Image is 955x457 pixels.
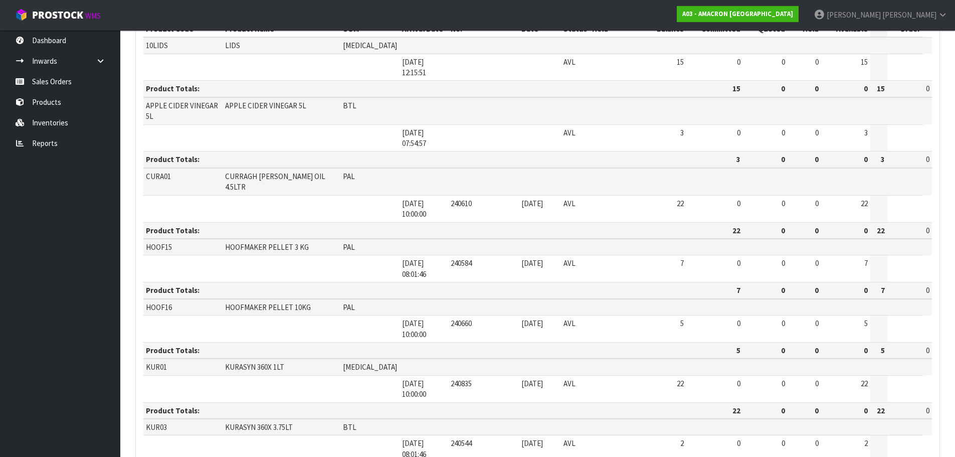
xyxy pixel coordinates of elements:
[225,172,325,192] span: CURRAGH [PERSON_NAME] OIL 4.5LTR
[864,438,868,448] span: 2
[815,406,819,415] strong: 0
[85,11,101,21] small: WMS
[737,258,740,268] span: 0
[563,379,576,388] span: AVL
[815,199,819,208] span: 0
[402,128,426,148] span: [DATE] 07:54:57
[225,101,306,110] span: APPLE CIDER VINEGAR 5L
[343,172,355,181] span: PAL
[864,84,868,93] strong: 0
[343,362,397,372] span: [MEDICAL_DATA]
[782,128,785,137] span: 0
[815,258,819,268] span: 0
[32,9,83,22] span: ProStock
[737,128,740,137] span: 0
[521,258,543,268] span: [DATE]
[732,406,740,415] strong: 22
[926,155,929,164] span: 0
[402,319,426,339] span: [DATE] 10:00:00
[737,57,740,67] span: 0
[861,379,868,388] span: 22
[343,41,397,50] span: [MEDICAL_DATA]
[451,379,472,388] span: 240835
[146,242,172,252] span: HOOF15
[682,10,793,18] strong: A03 - AMACRON [GEOGRAPHIC_DATA]
[680,128,684,137] span: 3
[563,57,576,67] span: AVL
[677,379,684,388] span: 22
[782,258,785,268] span: 0
[451,199,472,208] span: 240610
[864,406,868,415] strong: 0
[343,422,356,432] span: BTL
[781,406,785,415] strong: 0
[680,258,684,268] span: 7
[926,346,929,355] span: 0
[926,226,929,235] span: 0
[563,258,576,268] span: AVL
[877,84,885,93] strong: 15
[815,319,819,328] span: 0
[521,319,543,328] span: [DATE]
[782,438,785,448] span: 0
[146,226,200,235] strong: Product Totals:
[225,242,309,252] span: HOOFMAKER PELLET 3 KG
[563,438,576,448] span: AVL
[146,362,167,372] span: KUR01
[451,319,472,328] span: 240660
[864,155,868,164] strong: 0
[815,226,819,235] strong: 0
[563,128,576,137] span: AVL
[563,199,576,208] span: AVL
[225,362,284,372] span: KURASYN 360X 1LT
[827,10,881,20] span: [PERSON_NAME]
[402,57,426,77] span: [DATE] 12:15:51
[815,155,819,164] strong: 0
[146,172,171,181] span: CURA01
[781,285,785,295] strong: 0
[736,346,740,355] strong: 5
[15,9,28,21] img: cube-alt.png
[781,346,785,355] strong: 0
[343,242,355,252] span: PAL
[677,57,684,67] span: 15
[782,379,785,388] span: 0
[815,84,819,93] strong: 0
[225,302,311,312] span: HOOFMAKER PELLET 10KG
[677,199,684,208] span: 22
[521,199,543,208] span: [DATE]
[736,155,740,164] strong: 3
[781,84,785,93] strong: 0
[877,226,885,235] strong: 22
[782,199,785,208] span: 0
[782,319,785,328] span: 0
[864,258,868,268] span: 7
[815,57,819,67] span: 0
[146,155,200,164] strong: Product Totals:
[864,285,868,295] strong: 0
[815,379,819,388] span: 0
[781,155,785,164] strong: 0
[737,319,740,328] span: 0
[781,226,785,235] strong: 0
[815,285,819,295] strong: 0
[926,406,929,415] span: 0
[882,10,936,20] span: [PERSON_NAME]
[146,302,172,312] span: HOOF16
[343,101,356,110] span: BTL
[926,285,929,295] span: 0
[877,406,885,415] strong: 22
[926,84,929,93] span: 0
[225,41,240,50] span: LIDS
[864,128,868,137] span: 3
[146,346,200,355] strong: Product Totals:
[881,285,885,295] strong: 7
[521,438,543,448] span: [DATE]
[563,319,576,328] span: AVL
[861,57,868,67] span: 15
[737,438,740,448] span: 0
[782,57,785,67] span: 0
[146,84,200,93] strong: Product Totals:
[864,226,868,235] strong: 0
[815,128,819,137] span: 0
